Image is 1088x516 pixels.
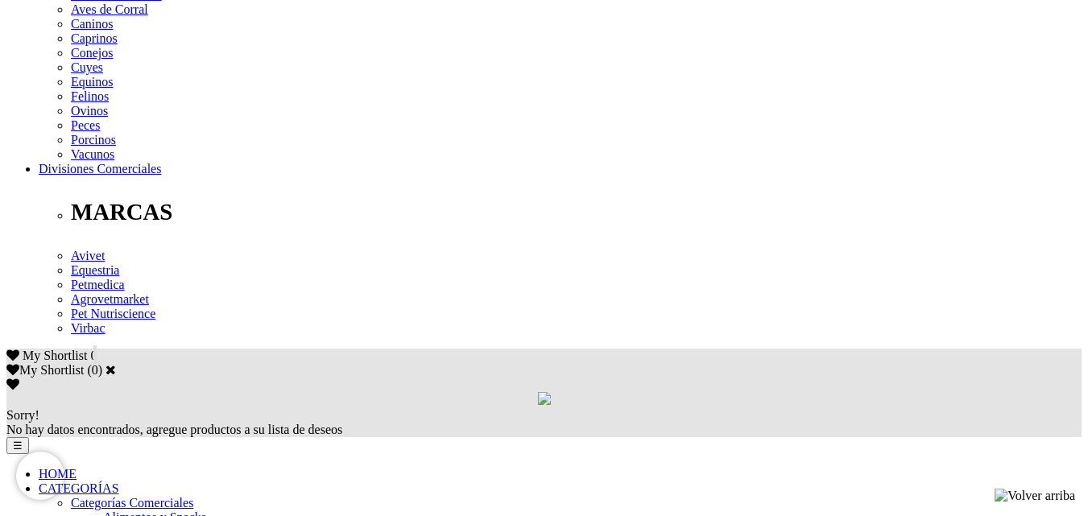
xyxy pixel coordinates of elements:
a: Porcinos [71,133,116,147]
a: Caninos [71,17,113,31]
a: Caprinos [71,31,118,45]
button: ☰ [6,437,29,454]
img: Volver arriba [995,489,1075,503]
p: MARCAS [71,199,1082,225]
span: ( ) [87,363,102,377]
span: My Shortlist [23,349,87,362]
a: Conejos [71,46,113,60]
a: Cuyes [71,60,103,74]
a: Vacunos [71,147,114,161]
span: 0 [90,349,97,362]
a: Equestria [71,263,119,277]
a: Cerrar [105,363,116,376]
span: Sorry! [6,408,39,422]
a: Equinos [71,75,113,89]
div: No hay datos encontrados, agregue productos a su lista de deseos [6,408,1082,437]
a: Pet Nutriscience [71,307,155,320]
iframe: Brevo live chat [16,452,64,500]
a: Virbac [71,321,105,335]
a: Aves de Corral [71,2,148,16]
a: Ovinos [71,104,108,118]
a: Divisiones Comerciales [39,162,161,175]
img: loading.gif [538,392,551,405]
a: CATEGORÍAS [39,481,119,495]
a: Peces [71,118,100,132]
label: My Shortlist [6,363,84,377]
a: Categorías Comerciales [71,496,193,510]
label: 0 [92,363,98,377]
a: Agrovetmarket [71,292,149,306]
a: Petmedica [71,278,125,291]
a: Felinos [71,89,109,103]
a: Avivet [71,249,105,262]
